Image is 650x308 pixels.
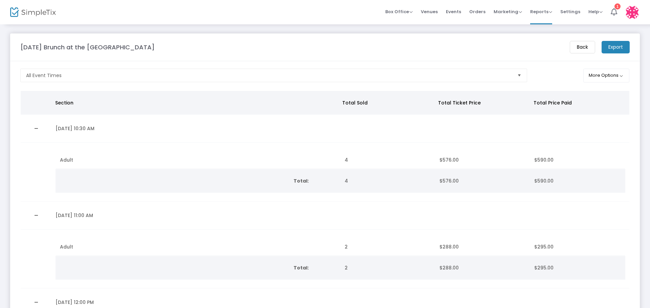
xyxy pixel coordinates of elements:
[583,69,630,82] button: More Options
[515,69,524,82] button: Select
[439,157,459,163] span: $576.00
[530,8,552,15] span: Reports
[570,41,595,53] m-button: Back
[469,3,485,20] span: Orders
[56,151,625,169] div: Data table
[602,41,630,53] m-button: Export
[560,3,580,20] span: Settings
[25,297,47,308] a: Collapse Details
[51,91,338,115] th: Section
[345,177,348,184] span: 4
[438,99,481,106] span: Total Ticket Price
[294,177,309,184] b: Total:
[614,3,621,9] div: 1
[25,210,47,221] a: Collapse Details
[446,3,461,20] span: Events
[25,123,47,134] a: Collapse Details
[26,72,62,79] span: All Event Times
[345,264,348,271] span: 2
[338,91,434,115] th: Total Sold
[439,177,459,184] span: $576.00
[439,264,459,271] span: $288.00
[60,157,73,163] span: Adult
[534,264,554,271] span: $295.00
[385,8,413,15] span: Box Office
[51,202,340,230] td: [DATE] 11:00 AM
[421,3,438,20] span: Venues
[588,8,603,15] span: Help
[20,43,155,52] m-panel-title: [DATE] Brunch at the [GEOGRAPHIC_DATA]
[294,264,309,271] b: Total:
[56,238,625,256] div: Data table
[60,243,73,250] span: Adult
[534,99,572,106] span: Total Price Paid
[534,177,554,184] span: $590.00
[534,157,554,163] span: $590.00
[534,243,554,250] span: $295.00
[439,243,459,250] span: $288.00
[345,243,348,250] span: 2
[345,157,348,163] span: 4
[494,8,522,15] span: Marketing
[51,115,340,143] td: [DATE] 10:30 AM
